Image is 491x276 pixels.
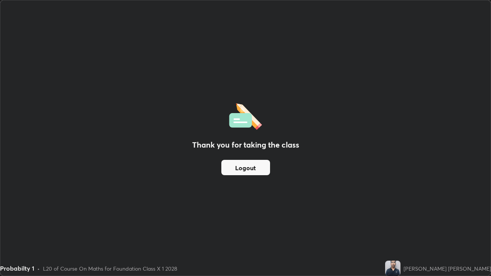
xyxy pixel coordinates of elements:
img: offlineFeedback.1438e8b3.svg [229,101,262,130]
div: • [37,264,40,273]
h2: Thank you for taking the class [192,139,299,151]
button: Logout [221,160,270,175]
div: [PERSON_NAME] [PERSON_NAME] [404,264,491,273]
div: L20 of Course On Maths for Foundation Class X 1 2028 [43,264,177,273]
img: 728851b231a346828a067bae34aac203.jpg [385,261,400,276]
